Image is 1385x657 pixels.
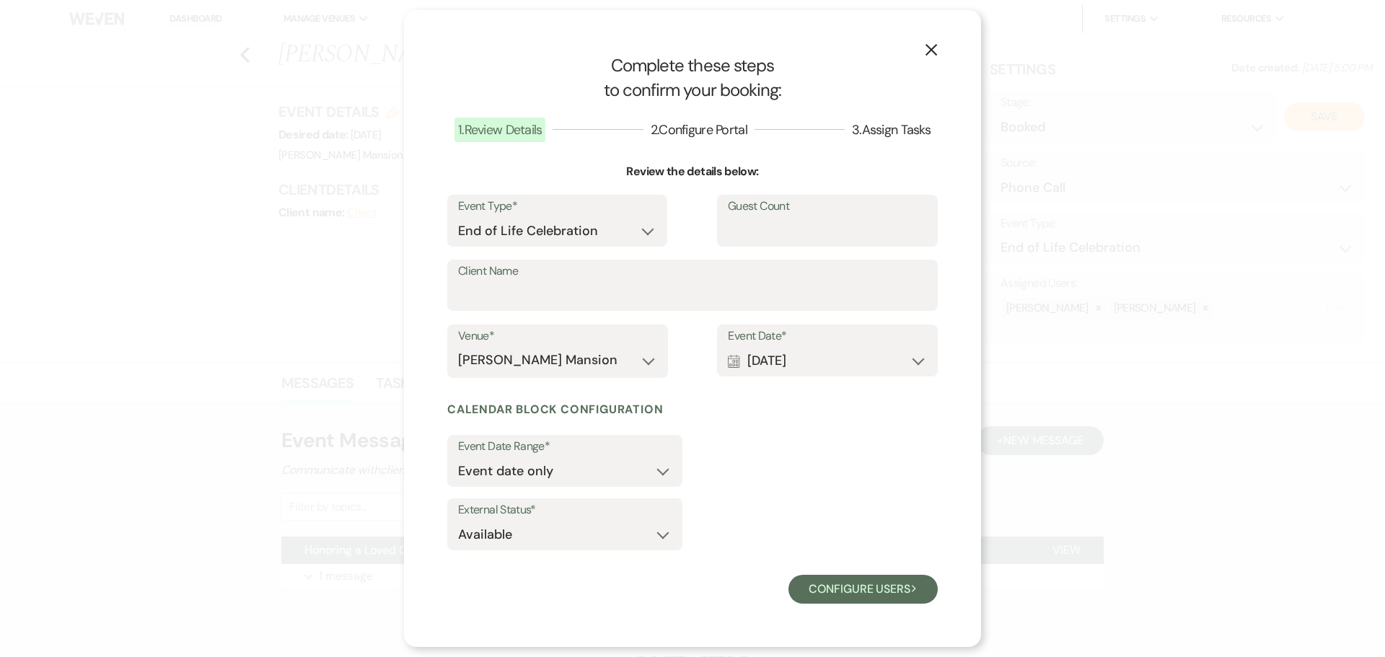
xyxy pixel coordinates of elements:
[447,123,553,136] button: 1.Review Details
[447,53,938,102] h1: Complete these steps to confirm your booking:
[447,402,938,418] h6: Calendar block configuration
[643,123,755,136] button: 2.Configure Portal
[454,118,545,142] span: 1 . Review Details
[852,121,931,138] span: 3 . Assign Tasks
[458,436,672,457] label: Event Date Range*
[447,164,938,180] h3: Review the details below:
[728,196,927,217] label: Guest Count
[458,261,927,282] label: Client Name
[651,121,747,138] span: 2 . Configure Portal
[845,123,938,136] button: 3.Assign Tasks
[728,326,927,347] label: Event Date*
[788,575,938,604] button: Configure users
[458,196,656,217] label: Event Type*
[458,500,672,521] label: External Status*
[458,326,657,347] label: Venue*
[728,346,927,375] button: [DATE]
